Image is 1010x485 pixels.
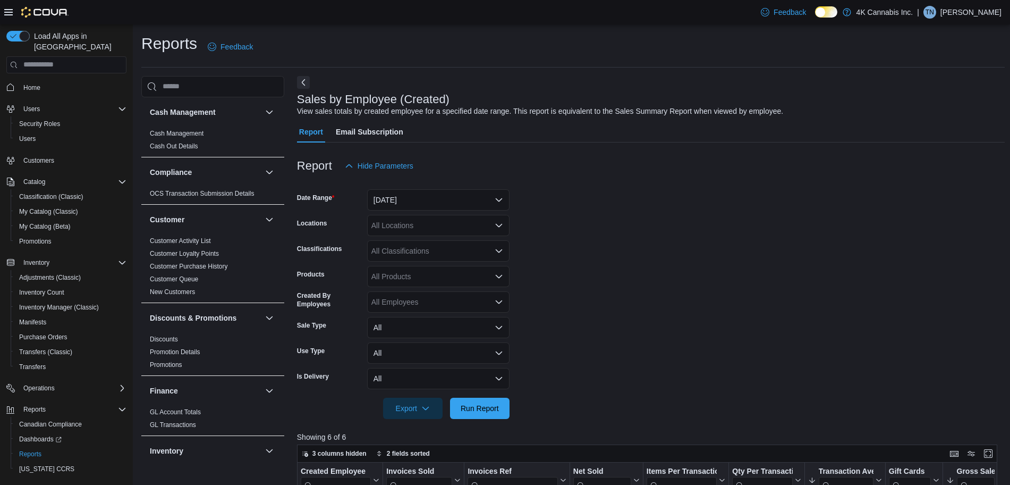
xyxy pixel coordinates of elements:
[923,6,936,19] div: Tomas Nunez
[297,219,327,228] label: Locations
[150,143,198,150] a: Cash Out Details
[297,321,326,330] label: Sale Type
[956,466,995,476] div: Gross Sales
[19,333,67,341] span: Purchase Orders
[297,245,342,253] label: Classifications
[150,167,192,178] h3: Compliance
[297,291,363,308] label: Created By Employees
[19,382,126,395] span: Operations
[19,135,36,143] span: Users
[297,347,325,355] label: Use Type
[2,402,131,417] button: Reports
[150,408,201,416] span: GL Account Totals
[757,2,810,23] a: Feedback
[150,348,200,356] span: Promotion Details
[2,102,131,116] button: Users
[301,466,371,476] div: Created Employee
[23,405,46,414] span: Reports
[15,271,126,284] span: Adjustments (Classic)
[19,256,54,269] button: Inventory
[19,288,64,297] span: Inventory Count
[150,361,182,369] a: Promotions
[15,220,75,233] a: My Catalog (Beta)
[19,363,46,371] span: Transfers
[19,175,126,188] span: Catalog
[150,288,195,296] span: New Customers
[23,105,40,113] span: Users
[11,189,131,204] button: Classification (Classic)
[150,335,178,344] span: Discounts
[23,178,45,186] span: Catalog
[341,155,418,177] button: Hide Parameters
[15,271,85,284] a: Adjustments (Classic)
[732,466,792,476] div: Qty Per Transaction
[150,386,178,396] h3: Finance
[2,174,131,189] button: Catalog
[383,398,443,419] button: Export
[19,175,49,188] button: Catalog
[11,270,131,285] button: Adjustments (Classic)
[150,386,261,396] button: Finance
[15,118,126,130] span: Security Roles
[940,6,1001,19] p: [PERSON_NAME]
[297,270,325,279] label: Products
[15,118,64,130] a: Security Roles
[19,403,126,416] span: Reports
[150,421,196,429] span: GL Transactions
[11,300,131,315] button: Inventory Manager (Classic)
[299,121,323,143] span: Report
[389,398,436,419] span: Export
[150,348,200,356] a: Promotion Details
[19,382,59,395] button: Operations
[19,81,126,94] span: Home
[220,41,253,52] span: Feedback
[19,154,58,167] a: Customers
[141,33,197,54] h1: Reports
[11,234,131,249] button: Promotions
[2,255,131,270] button: Inventory
[15,361,50,373] a: Transfers
[358,161,413,171] span: Hide Parameters
[468,466,557,476] div: Invoices Ref
[372,447,434,460] button: 2 fields sorted
[19,81,45,94] a: Home
[367,368,510,389] button: All
[263,106,276,119] button: Cash Management
[15,190,126,203] span: Classification (Classic)
[11,417,131,432] button: Canadian Compliance
[19,465,74,473] span: [US_STATE] CCRS
[19,435,62,444] span: Dashboards
[15,433,126,446] span: Dashboards
[150,130,203,137] a: Cash Management
[19,103,44,115] button: Users
[818,466,873,476] div: Transaction Average
[298,447,371,460] button: 3 columns hidden
[21,7,69,18] img: Cova
[15,463,126,475] span: Washington CCRS
[336,121,403,143] span: Email Subscription
[15,316,126,329] span: Manifests
[15,235,126,248] span: Promotions
[15,418,126,431] span: Canadian Compliance
[150,214,261,225] button: Customer
[15,235,56,248] a: Promotions
[150,313,236,323] h3: Discounts & Promotions
[19,273,81,282] span: Adjustments (Classic)
[150,361,182,369] span: Promotions
[15,346,77,358] a: Transfers (Classic)
[141,127,284,157] div: Cash Management
[15,132,126,145] span: Users
[150,167,261,178] button: Compliance
[297,106,783,117] div: View sales totals by created employee for a specified date range. This report is equivalent to th...
[150,107,261,118] button: Cash Management
[495,221,503,230] button: Open list of options
[11,219,131,234] button: My Catalog (Beta)
[11,330,131,345] button: Purchase Orders
[11,359,131,374] button: Transfers
[11,204,131,219] button: My Catalog (Classic)
[23,258,49,267] span: Inventory
[15,205,82,218] a: My Catalog (Classic)
[19,222,71,231] span: My Catalog (Beta)
[2,153,131,168] button: Customers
